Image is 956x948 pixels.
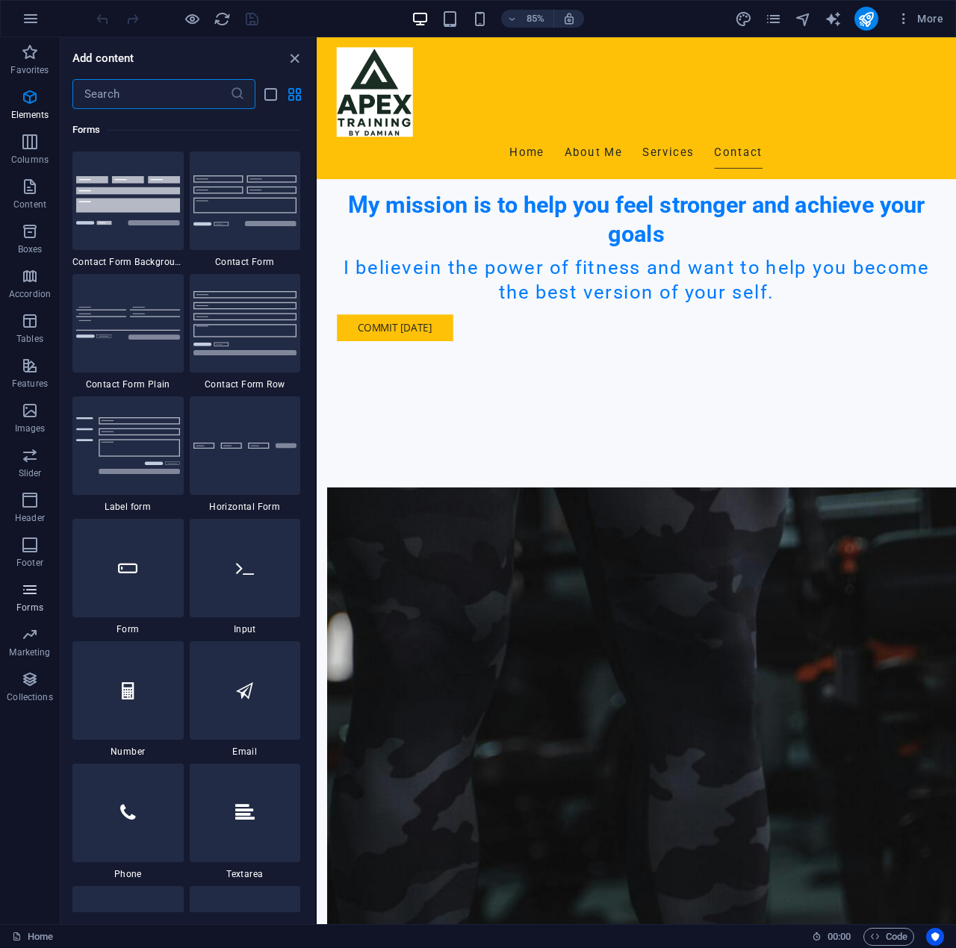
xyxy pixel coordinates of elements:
button: Usercentrics [926,928,944,946]
h6: Session time [812,928,851,946]
span: Contact Form Background [72,256,184,268]
div: Form [72,519,184,635]
span: Form [72,623,184,635]
p: Footer [16,557,43,569]
p: Features [12,378,48,390]
div: Contact Form Row [190,274,301,390]
div: Email [190,641,301,758]
p: Images [15,422,46,434]
div: Label form [72,396,184,513]
button: More [890,7,949,31]
button: close panel [285,49,303,67]
button: publish [854,7,878,31]
button: navigator [795,10,813,28]
p: Collections [7,691,52,703]
button: design [735,10,753,28]
p: Content [13,199,46,211]
div: Input [190,519,301,635]
img: contact-form.svg [193,175,297,225]
p: Forms [16,602,43,614]
p: Favorites [10,64,49,76]
i: Pages (Ctrl+Alt+S) [765,10,782,28]
span: Code [870,928,907,946]
button: Code [863,928,914,946]
img: contact-form-row.svg [193,291,297,355]
i: Design (Ctrl+Alt+Y) [735,10,752,28]
div: Contact Form Background [72,152,184,268]
i: Navigator [795,10,812,28]
span: 00 00 [828,928,851,946]
span: Email [190,746,301,758]
div: Contact Form Plain [72,274,184,390]
span: Contact Form Row [190,378,301,390]
img: contact-form-plain.svg [76,307,180,340]
h6: Add content [72,49,134,67]
span: Textarea [190,868,301,880]
p: Accordion [9,288,51,300]
span: : [838,931,840,942]
p: Elements [11,109,49,121]
span: Phone [72,868,184,880]
div: Contact Form [190,152,301,268]
div: Textarea [190,764,301,880]
p: Boxes [18,243,43,255]
button: list-view [261,85,279,103]
span: Horizontal Form [190,501,301,513]
p: Tables [16,333,43,345]
p: Header [15,512,45,524]
h6: Forms [72,121,300,139]
span: Contact Form Plain [72,378,184,390]
span: More [896,11,943,26]
iframe: To enrich screen reader interactions, please activate Accessibility in Grammarly extension settings [317,37,956,924]
span: Number [72,746,184,758]
img: form-with-background.svg [76,176,180,225]
span: Input [190,623,301,635]
button: text_generator [825,10,842,28]
input: Search [72,79,230,109]
span: Contact Form [190,256,301,268]
p: Columns [11,154,49,166]
button: pages [765,10,783,28]
a: Click to cancel selection. Double-click to open Pages [12,928,53,946]
img: form-horizontal.svg [193,443,297,449]
p: Marketing [9,646,50,658]
i: Publish [857,10,875,28]
div: Number [72,641,184,758]
span: Label form [72,501,184,513]
div: Horizontal Form [190,396,301,513]
img: contact-form-label.svg [76,417,180,474]
div: Phone [72,764,184,880]
p: Slider [19,467,42,479]
button: grid-view [285,85,303,103]
i: AI Writer [825,10,842,28]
